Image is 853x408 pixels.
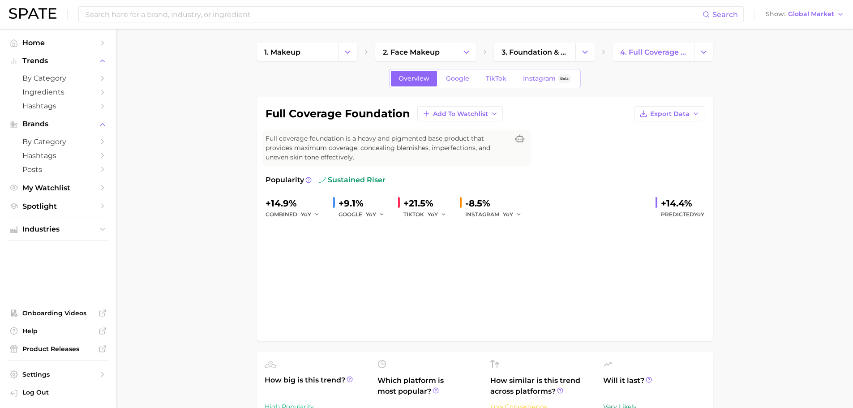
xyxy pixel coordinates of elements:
button: Add to Watchlist [417,106,503,121]
a: InstagramBeta [515,71,579,86]
span: Predicted [661,209,704,220]
span: Overview [399,75,429,82]
a: Help [7,324,109,338]
a: Posts [7,163,109,176]
span: Trends [22,57,94,65]
button: YoY [428,209,447,220]
span: Show [766,12,785,17]
a: Hashtags [7,149,109,163]
button: YoY [301,209,320,220]
button: Change Category [575,43,595,61]
a: Settings [7,368,109,381]
button: Industries [7,223,109,236]
a: 4. full coverage foundation [613,43,694,61]
span: Hashtags [22,102,94,110]
button: YoY [503,209,522,220]
a: 1. makeup [257,43,338,61]
span: 1. makeup [264,48,300,56]
span: Brands [22,120,94,128]
span: 4. full coverage foundation [620,48,686,56]
a: My Watchlist [7,181,109,195]
span: by Category [22,74,94,82]
div: +14.9% [266,196,326,210]
button: Export Data [634,106,704,121]
span: Help [22,327,94,335]
a: Onboarding Videos [7,306,109,320]
span: 3. foundation & base products [502,48,568,56]
span: Export Data [650,110,690,118]
img: SPATE [9,8,56,19]
a: Log out. Currently logged in with e-mail david.lucas@loreal.com. [7,386,109,401]
div: GOOGLE [339,209,391,220]
span: YoY [428,210,438,218]
span: Spotlight [22,202,94,210]
span: Beta [560,75,569,82]
button: Change Category [338,43,357,61]
span: TikTok [486,75,506,82]
a: TikTok [478,71,514,86]
span: Industries [22,225,94,233]
a: 2. face makeup [375,43,457,61]
a: Hashtags [7,99,109,113]
button: ShowGlobal Market [763,9,846,20]
img: sustained riser [319,176,326,184]
span: Onboarding Videos [22,309,94,317]
span: sustained riser [319,175,386,185]
a: Product Releases [7,342,109,356]
span: How big is this trend? [265,375,367,397]
span: YoY [366,210,376,218]
span: Google [446,75,469,82]
span: Instagram [523,75,556,82]
span: Ingredients [22,88,94,96]
span: Will it last? [603,375,705,397]
div: +9.1% [339,196,391,210]
a: 3. foundation & base products [494,43,575,61]
span: by Category [22,137,94,146]
span: How similar is this trend across platforms? [490,375,592,397]
a: by Category [7,135,109,149]
span: Popularity [266,175,304,185]
span: Log Out [22,388,102,396]
button: Brands [7,117,109,131]
input: Search here for a brand, industry, or ingredient [84,7,703,22]
a: Home [7,36,109,50]
div: +14.4% [661,196,704,210]
div: -8.5% [465,196,528,210]
button: Change Category [457,43,476,61]
a: Google [438,71,477,86]
span: Product Releases [22,345,94,353]
span: Search [712,10,738,19]
h1: full coverage foundation [266,108,410,119]
span: YoY [301,210,311,218]
span: Global Market [788,12,834,17]
div: +21.5% [403,196,453,210]
span: Home [22,39,94,47]
a: Spotlight [7,199,109,213]
span: 2. face makeup [383,48,440,56]
span: My Watchlist [22,184,94,192]
div: combined [266,209,326,220]
div: TIKTOK [403,209,453,220]
button: Trends [7,54,109,68]
span: YoY [503,210,513,218]
a: Overview [391,71,437,86]
span: Full coverage foundation is a heavy and pigmented base product that provides maximum coverage, co... [266,134,509,162]
span: YoY [694,211,704,218]
button: YoY [366,209,385,220]
a: by Category [7,71,109,85]
span: Hashtags [22,151,94,160]
div: INSTAGRAM [465,209,528,220]
button: Change Category [694,43,713,61]
span: Which platform is most popular? [377,375,480,405]
span: Settings [22,370,94,378]
span: Posts [22,165,94,174]
span: Add to Watchlist [433,110,488,118]
a: Ingredients [7,85,109,99]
